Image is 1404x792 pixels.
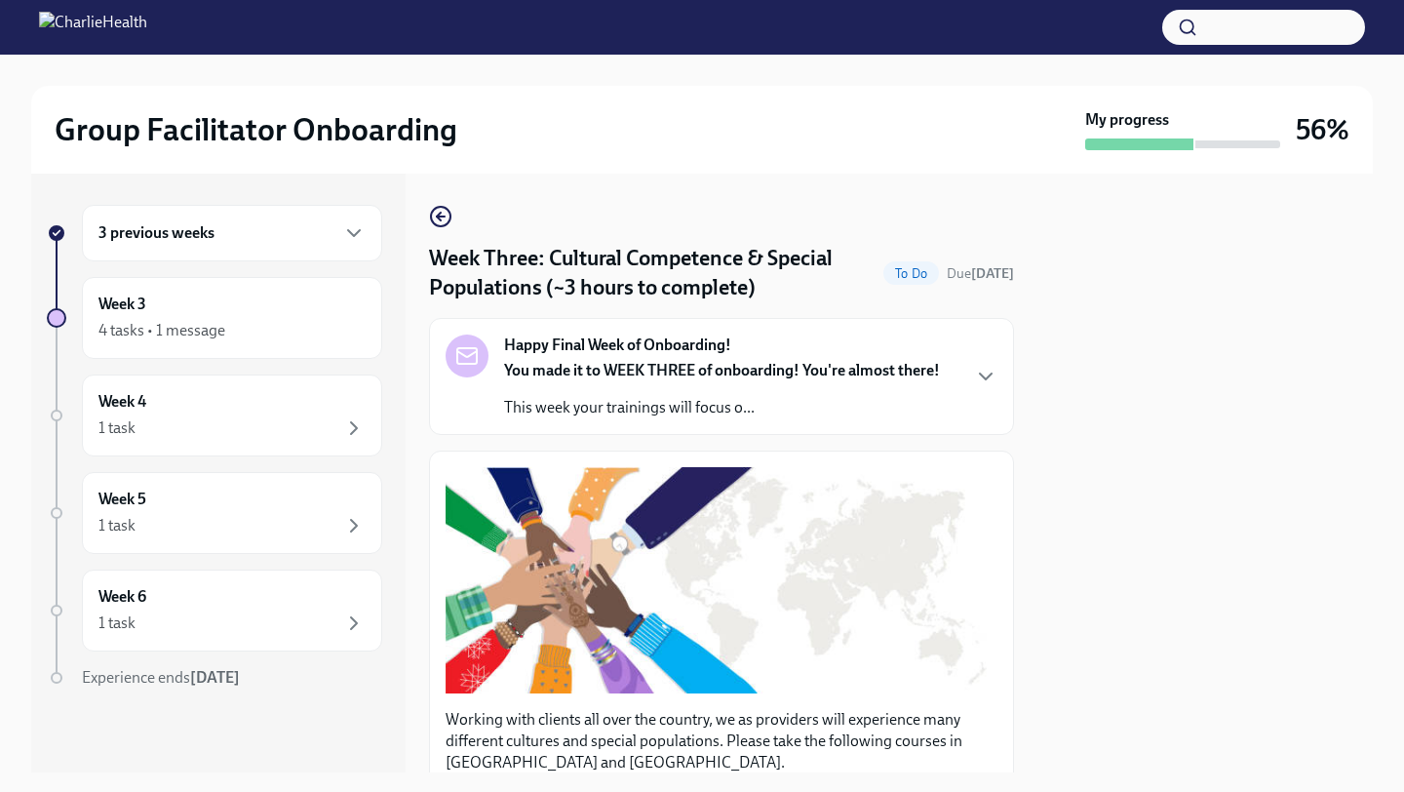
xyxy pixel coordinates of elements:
h4: Week Three: Cultural Competence & Special Populations (~3 hours to complete) [429,244,876,302]
h6: Week 4 [98,391,146,413]
h3: 56% [1296,112,1349,147]
button: Zoom image [446,467,997,693]
div: 1 task [98,515,136,536]
h6: 3 previous weeks [98,222,214,244]
div: 1 task [98,417,136,439]
strong: [DATE] [971,265,1014,282]
a: Week 41 task [47,375,382,456]
span: Due [947,265,1014,282]
div: 3 previous weeks [82,205,382,261]
a: Week 61 task [47,570,382,652]
img: CharlieHealth [39,12,147,43]
h6: Week 6 [98,586,146,608]
h2: Group Facilitator Onboarding [55,110,457,149]
span: Experience ends [82,668,240,687]
strong: [DATE] [190,668,240,687]
span: To Do [883,266,939,281]
strong: My progress [1085,109,1169,131]
strong: Happy Final Week of Onboarding! [504,335,731,356]
h6: Week 3 [98,294,146,315]
span: October 6th, 2025 09:00 [947,264,1014,283]
p: This week your trainings will focus o... [504,397,940,418]
h6: Week 5 [98,489,146,510]
strong: You made it to WEEK THREE of onboarding! You're almost there! [504,361,940,379]
div: 1 task [98,613,136,634]
a: Week 51 task [47,472,382,554]
div: 4 tasks • 1 message [98,320,225,341]
a: Week 34 tasks • 1 message [47,277,382,359]
p: Working with clients all over the country, we as providers will experience many different culture... [446,709,997,773]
